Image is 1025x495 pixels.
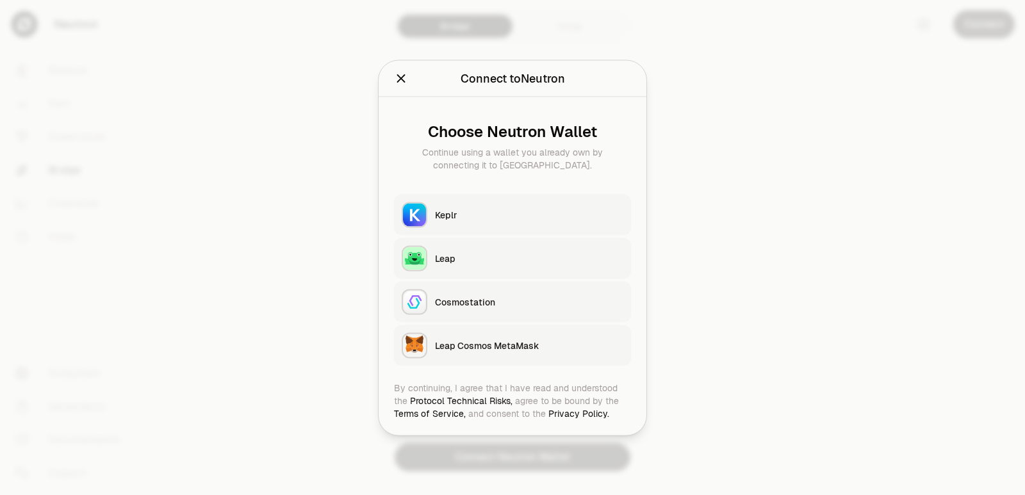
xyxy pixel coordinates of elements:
img: Cosmostation [403,290,426,313]
img: Keplr [403,203,426,226]
div: Continue using a wallet you already own by connecting it to [GEOGRAPHIC_DATA]. [404,145,621,171]
div: Cosmostation [435,295,623,308]
div: Leap [435,252,623,264]
button: LeapLeap [394,238,631,279]
button: Leap Cosmos MetaMaskLeap Cosmos MetaMask [394,325,631,366]
a: Protocol Technical Risks, [410,394,512,406]
div: Connect to Neutron [461,69,565,87]
a: Privacy Policy. [548,407,609,419]
div: By continuing, I agree that I have read and understood the agree to be bound by the and consent t... [394,381,631,419]
button: KeplrKeplr [394,194,631,235]
div: Keplr [435,208,623,221]
button: CosmostationCosmostation [394,281,631,322]
div: Leap Cosmos MetaMask [435,339,623,352]
div: Choose Neutron Wallet [404,122,621,140]
img: Leap [403,247,426,270]
img: Leap Cosmos MetaMask [403,334,426,357]
a: Terms of Service, [394,407,466,419]
button: Close [394,69,408,87]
